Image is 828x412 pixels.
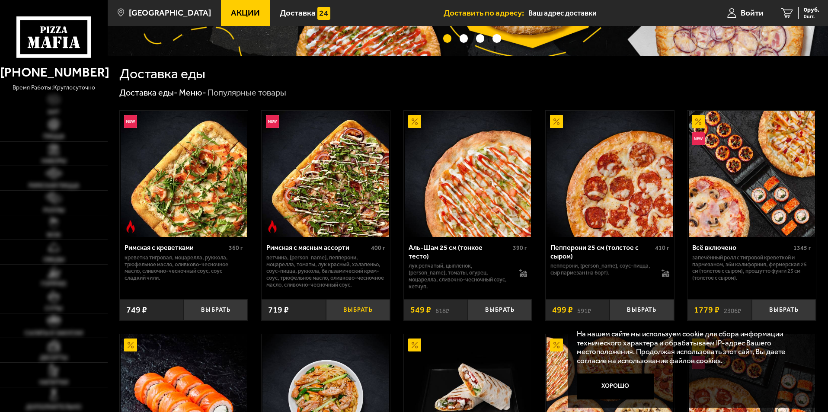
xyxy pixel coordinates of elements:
img: Новинка [692,132,705,145]
img: Острое блюдо [124,220,137,233]
span: Акции [231,9,260,17]
img: Всё включено [689,111,815,237]
p: Запечённый ролл с тигровой креветкой и пармезаном, Эби Калифорния, Фермерская 25 см (толстое с сы... [692,254,811,282]
span: 360 г [229,244,243,252]
span: Салаты и закуски [25,330,83,336]
button: точки переключения [460,34,468,42]
span: Дополнительно [26,404,81,410]
button: точки переключения [476,34,484,42]
img: 15daf4d41897b9f0e9f617042186c801.svg [317,7,330,20]
span: 0 руб. [804,7,819,13]
a: АкционныйАль-Шам 25 см (тонкое тесто) [404,111,532,237]
img: Новинка [124,115,137,128]
img: Акционный [408,339,421,351]
button: точки переключения [443,34,451,42]
img: Акционный [408,115,421,128]
a: АкционныйНовинкаВсё включено [687,111,816,237]
span: Напитки [39,380,68,386]
div: Римская с мясным ассорти [266,243,369,252]
p: креветка тигровая, моцарелла, руккола, трюфельное масло, оливково-чесночное масло, сливочно-чесно... [125,254,243,282]
div: Всё включено [692,243,791,252]
span: 0 шт. [804,14,819,19]
span: 749 ₽ [126,306,147,314]
img: Акционный [692,115,705,128]
span: Хит [48,109,60,115]
s: 618 ₽ [435,306,449,314]
span: 1779 ₽ [694,306,719,314]
h1: Доставка еды [119,67,205,81]
img: Акционный [550,115,563,128]
button: Выбрать [184,299,248,320]
span: Доставка [280,9,316,17]
button: Выбрать [326,299,390,320]
button: точки переключения [492,34,501,42]
span: WOK [47,232,61,238]
span: Десерты [40,355,67,361]
span: 400 г [371,244,385,252]
span: 719 ₽ [268,306,289,314]
s: 2306 ₽ [724,306,741,314]
p: лук репчатый, цыпленок, [PERSON_NAME], томаты, огурец, моцарелла, сливочно-чесночный соус, кетчуп. [409,262,511,290]
button: Выбрать [752,299,816,320]
span: 499 ₽ [552,306,573,314]
p: пепперони, [PERSON_NAME], соус-пицца, сыр пармезан (на борт). [550,262,653,276]
img: Акционный [124,339,137,351]
a: НовинкаОстрое блюдоРимская с мясным ассорти [262,111,390,237]
img: Акционный [550,339,563,351]
button: Хорошо [577,374,655,399]
span: Доставить по адресу: [444,9,528,17]
img: Римская с мясным ассорти [262,111,389,237]
img: Острое блюдо [266,220,279,233]
img: Пепперони 25 см (толстое с сыром) [547,111,673,237]
s: 591 ₽ [577,306,591,314]
span: Войти [741,9,764,17]
button: Выбрать [610,299,674,320]
div: Римская с креветками [125,243,227,252]
div: Популярные товары [208,87,286,99]
span: Наборы [42,158,66,164]
a: НовинкаОстрое блюдоРимская с креветками [120,111,248,237]
img: Новинка [266,115,279,128]
img: Аль-Шам 25 см (тонкое тесто) [405,111,531,237]
input: Ваш адрес доставки [528,5,694,21]
span: 549 ₽ [410,306,431,314]
a: АкционныйПепперони 25 см (толстое с сыром) [546,111,674,237]
span: 390 г [513,244,527,252]
button: Выбрать [468,299,532,320]
img: Римская с креветками [121,111,247,237]
p: ветчина, [PERSON_NAME], пепперони, моцарелла, томаты, лук красный, халапеньо, соус-пицца, руккола... [266,254,385,289]
div: Пепперони 25 см (толстое с сыром) [550,243,653,260]
span: Роллы [43,208,64,214]
div: Аль-Шам 25 см (тонкое тесто) [409,243,511,260]
span: 410 г [655,244,669,252]
span: Горячее [41,281,67,287]
span: Пицца [43,134,64,140]
a: Меню- [179,87,206,98]
span: Обеды [43,257,64,263]
p: На нашем сайте мы используем cookie для сбора информации технического характера и обрабатываем IP... [577,329,803,365]
span: [GEOGRAPHIC_DATA] [129,9,211,17]
span: 1345 г [793,244,811,252]
a: Доставка еды- [119,87,178,98]
span: Римская пицца [29,183,79,189]
span: Супы [45,306,62,312]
